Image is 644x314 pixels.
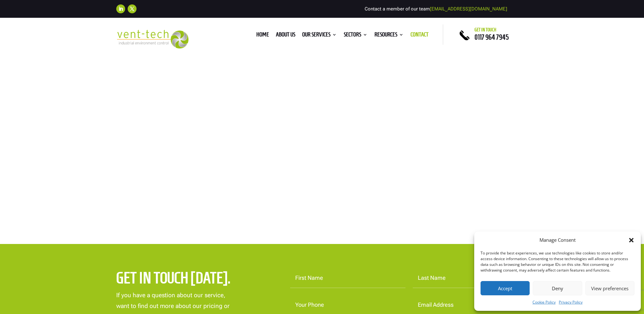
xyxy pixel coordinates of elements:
[481,250,634,273] div: To provide the best experiences, we use technologies like cookies to store and/or access device i...
[475,27,496,32] span: Get in touch
[116,268,248,291] h2: Get in touch [DATE].
[533,281,582,295] button: Deny
[276,32,295,39] a: About us
[365,6,507,12] span: Contact a member of our team
[411,32,429,39] a: Contact
[374,32,404,39] a: Resources
[256,32,269,39] a: Home
[290,268,405,288] input: First Name
[116,30,189,48] img: 2023-09-27T08_35_16.549ZVENT-TECH---Clear-background
[585,281,634,295] button: View preferences
[302,32,337,39] a: Our Services
[344,32,367,39] a: Sectors
[628,237,634,243] div: Close dialog
[128,4,137,13] a: Follow on X
[481,281,530,295] button: Accept
[559,298,583,306] a: Privacy Policy
[430,6,507,12] a: [EMAIL_ADDRESS][DOMAIN_NAME]
[475,33,509,41] a: 0117 964 7945
[413,268,528,288] input: Last Name
[532,298,556,306] a: Cookie Policy
[539,236,576,244] div: Manage Consent
[116,4,125,13] a: Follow on LinkedIn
